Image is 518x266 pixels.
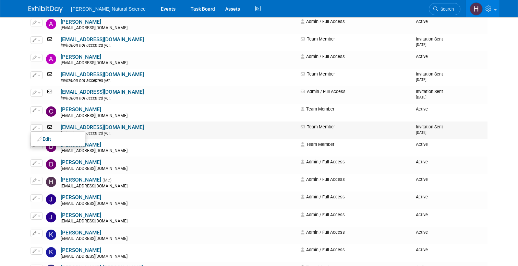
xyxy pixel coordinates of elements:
[416,124,443,135] span: Invitation Sent
[301,54,345,59] span: Admin / Full Access
[301,124,335,129] span: Team Member
[61,166,296,172] div: [EMAIL_ADDRESS][DOMAIN_NAME]
[46,19,56,29] img: Alex Van Beek
[46,106,56,117] img: Chris Henrichs
[429,3,460,15] a: Search
[301,71,335,77] span: Team Member
[61,177,101,183] a: [PERSON_NAME]
[416,89,443,100] span: Invitation Sent
[61,78,296,84] div: Invitation not accepted yet.
[416,247,428,252] span: Active
[61,142,101,148] a: [PERSON_NAME]
[416,177,428,182] span: Active
[46,212,56,222] img: Justin Puffer
[416,36,443,47] span: Invitation Sent
[61,71,144,78] a: [EMAIL_ADDRESS][DOMAIN_NAME]
[61,148,296,154] div: [EMAIL_ADDRESS][DOMAIN_NAME]
[61,43,296,48] div: Invitation not accepted yet.
[301,159,345,164] span: Admin / Full Access
[61,89,144,95] a: [EMAIL_ADDRESS][DOMAIN_NAME]
[438,7,454,12] span: Search
[61,124,144,130] a: [EMAIL_ADDRESS][DOMAIN_NAME]
[61,247,101,253] a: [PERSON_NAME]
[61,159,101,165] a: [PERSON_NAME]
[61,131,296,136] div: Invitation not accepted yet.
[416,194,428,199] span: Active
[71,6,146,12] span: [PERSON_NAME] Natural Science
[416,230,428,235] span: Active
[61,212,101,218] a: [PERSON_NAME]
[301,230,345,235] span: Admin / Full Access
[46,230,56,240] img: Keith Feltman
[61,54,101,60] a: [PERSON_NAME]
[416,43,426,47] small: [DATE]
[61,106,101,113] a: [PERSON_NAME]
[301,247,345,252] span: Admin / Full Access
[46,177,56,187] img: Halle Fick
[61,60,296,66] div: [EMAIL_ADDRESS][DOMAIN_NAME]
[61,184,296,189] div: [EMAIL_ADDRESS][DOMAIN_NAME]
[61,219,296,224] div: [EMAIL_ADDRESS][DOMAIN_NAME]
[61,96,296,101] div: Invitation not accepted yet.
[31,134,85,144] a: Edit
[61,113,296,119] div: [EMAIL_ADDRESS][DOMAIN_NAME]
[301,142,334,147] span: Team Member
[301,177,345,182] span: Admin / Full Access
[46,247,56,257] img: Kirk Phillips
[61,36,144,43] a: [EMAIL_ADDRESS][DOMAIN_NAME]
[416,95,426,100] small: [DATE]
[46,194,56,205] img: Jennifer Bullock
[301,89,346,94] span: Admin / Full Access
[416,19,428,24] span: Active
[416,71,443,82] span: Invitation Sent
[416,130,426,135] small: [DATE]
[46,54,56,64] img: Annie Hinote
[416,159,428,164] span: Active
[470,2,483,15] img: Halle Fick
[61,254,296,259] div: [EMAIL_ADDRESS][DOMAIN_NAME]
[301,194,345,199] span: Admin / Full Access
[61,19,101,25] a: [PERSON_NAME]
[301,19,345,24] span: Admin / Full Access
[416,54,428,59] span: Active
[61,236,296,242] div: [EMAIL_ADDRESS][DOMAIN_NAME]
[46,159,56,170] img: Dominic Tarantelli
[416,78,426,82] small: [DATE]
[301,212,345,217] span: Admin / Full Access
[416,106,428,112] span: Active
[416,142,428,147] span: Active
[28,6,63,13] img: ExhibitDay
[416,212,428,217] span: Active
[103,178,111,183] span: (Me)
[61,230,101,236] a: [PERSON_NAME]
[61,25,296,31] div: [EMAIL_ADDRESS][DOMAIN_NAME]
[46,142,56,152] img: Dillon Brookshire
[61,194,101,200] a: [PERSON_NAME]
[301,36,335,42] span: Team Member
[61,201,296,207] div: [EMAIL_ADDRESS][DOMAIN_NAME]
[301,106,334,112] span: Team Member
